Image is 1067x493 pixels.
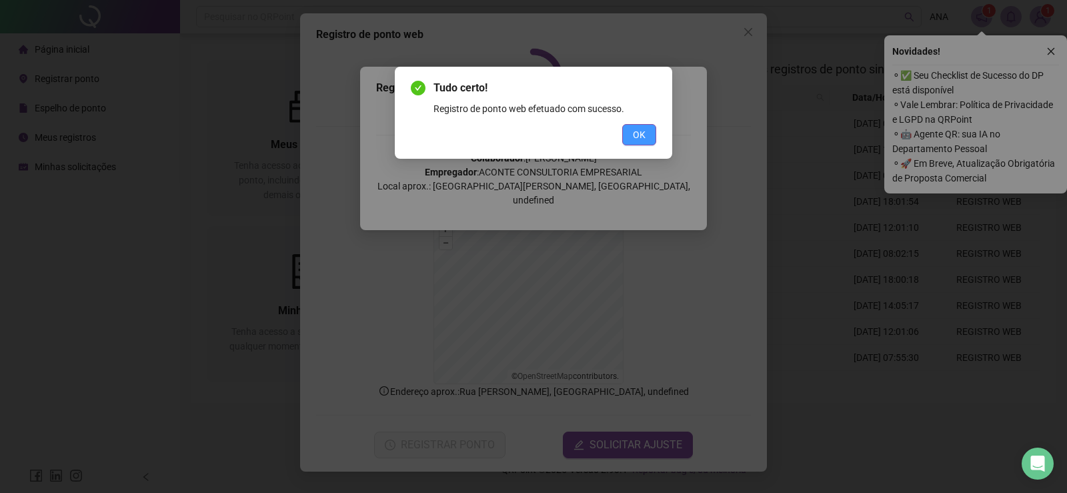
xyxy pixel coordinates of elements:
span: Tudo certo! [433,80,656,96]
div: Registro de ponto web efetuado com sucesso. [433,101,656,116]
div: Open Intercom Messenger [1022,448,1054,480]
button: OK [622,124,656,145]
span: check-circle [411,81,425,95]
span: OK [633,127,646,142]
